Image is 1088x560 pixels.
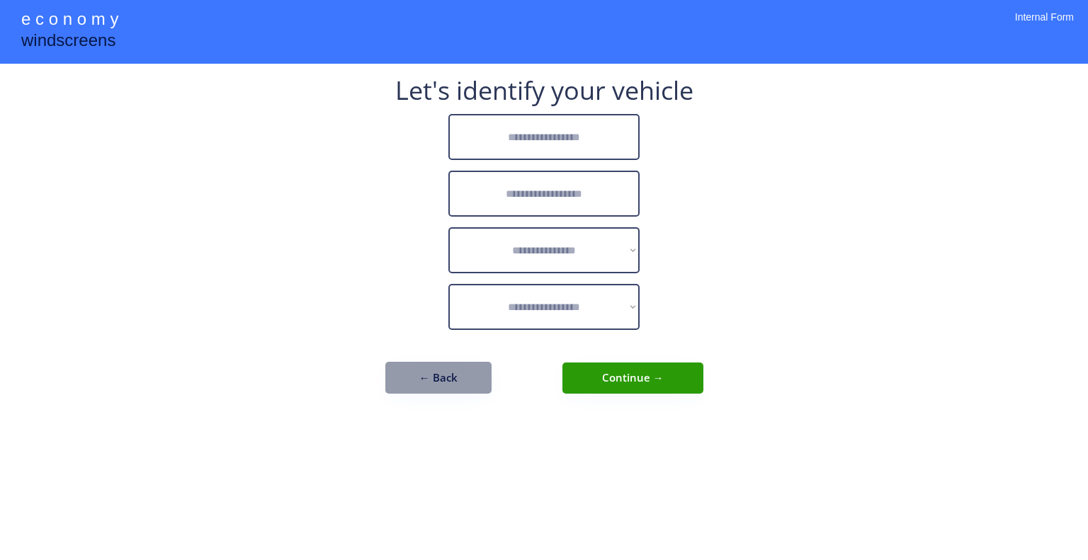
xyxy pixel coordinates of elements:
button: Continue → [562,362,703,394]
div: windscreens [21,28,115,56]
div: Let's identify your vehicle [395,78,693,103]
div: e c o n o m y [21,7,118,34]
div: Internal Form [1015,11,1074,42]
button: ← Back [385,362,492,394]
